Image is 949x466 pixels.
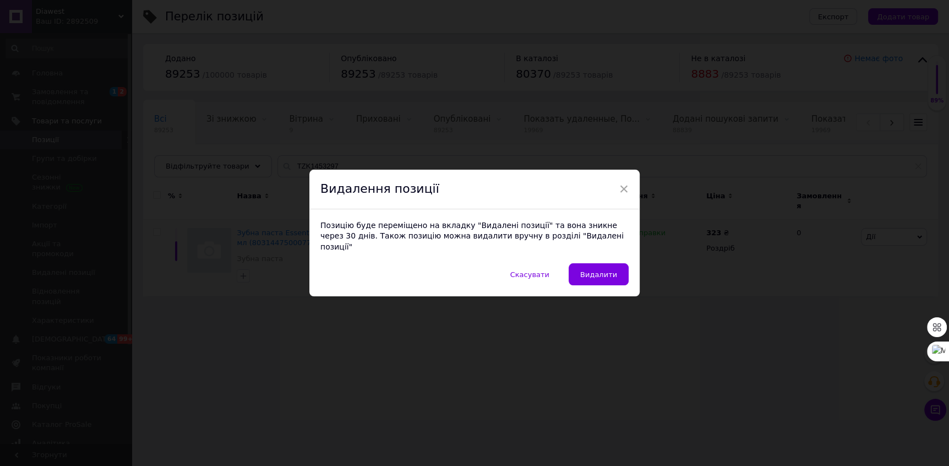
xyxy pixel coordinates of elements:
[320,182,439,196] span: Видалення позиції
[580,270,617,279] span: Видалити
[499,263,561,285] button: Скасувати
[320,221,624,251] span: Позицію буде переміщено на вкладку "Видалені позиції" та вона зникне через 30 днів. Також позицію...
[510,270,549,279] span: Скасувати
[569,263,629,285] button: Видалити
[619,180,629,198] span: ×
